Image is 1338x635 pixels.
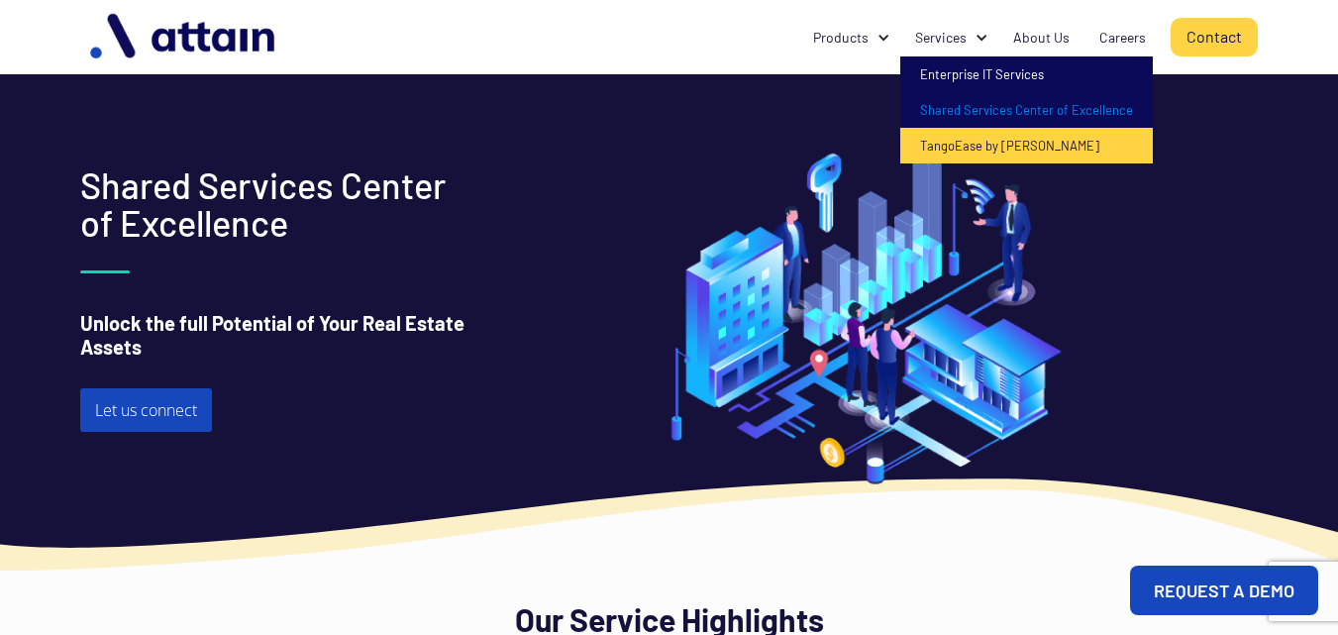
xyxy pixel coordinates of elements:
a: TangoEase by [PERSON_NAME] [900,128,1153,163]
a: About Us [998,19,1084,56]
a: REQUEST A DEMO [1130,566,1318,615]
h2: Shared Services Center of Excellence [80,166,472,242]
a: Let us connect [80,388,212,432]
a: Contact [1171,18,1258,56]
div: Products [798,19,900,56]
img: logo [80,6,288,68]
div: Services [900,19,998,56]
a: Careers [1084,19,1161,56]
strong: Unlock the full Potential of Your Real Estate Assets [80,311,464,359]
div: Careers [1099,28,1146,48]
div: Products [813,28,869,48]
div: About Us [1013,28,1070,48]
nav: Services [900,56,1153,163]
a: Enterprise IT Services [900,56,1153,92]
a: Shared Services Center of Excellence [900,92,1153,128]
div: Services [915,28,967,48]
